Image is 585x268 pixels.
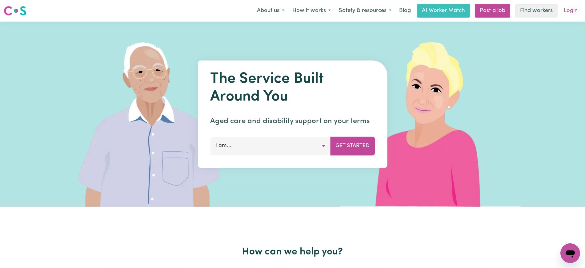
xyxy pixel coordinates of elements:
img: Careseekers logo [4,5,26,16]
h1: The Service Built Around You [210,70,375,106]
button: Safety & resources [335,4,395,17]
p: Aged care and disability support on your terms [210,116,375,127]
a: Find workers [515,4,558,18]
a: Blog [395,4,415,18]
a: Careseekers logo [4,4,26,18]
iframe: Button to launch messaging window [560,243,580,263]
a: Login [560,4,581,18]
a: AI Worker Match [417,4,470,18]
h2: How can we help you? [93,246,492,258]
button: How it works [288,4,335,17]
button: I am... [210,137,331,155]
a: Post a job [475,4,510,18]
button: About us [253,4,288,17]
button: Get Started [330,137,375,155]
